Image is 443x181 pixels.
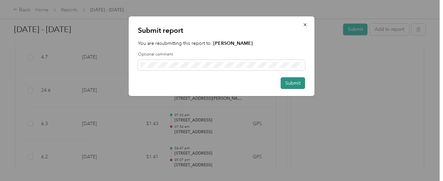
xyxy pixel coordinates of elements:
p: Submit report [138,26,305,35]
strong: [PERSON_NAME] [213,40,253,46]
label: Optional comment [138,52,305,58]
iframe: Everlance-gr Chat Button Frame [405,144,443,181]
p: You are resubmitting this report to: [138,40,305,47]
button: Submit [281,77,305,89]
